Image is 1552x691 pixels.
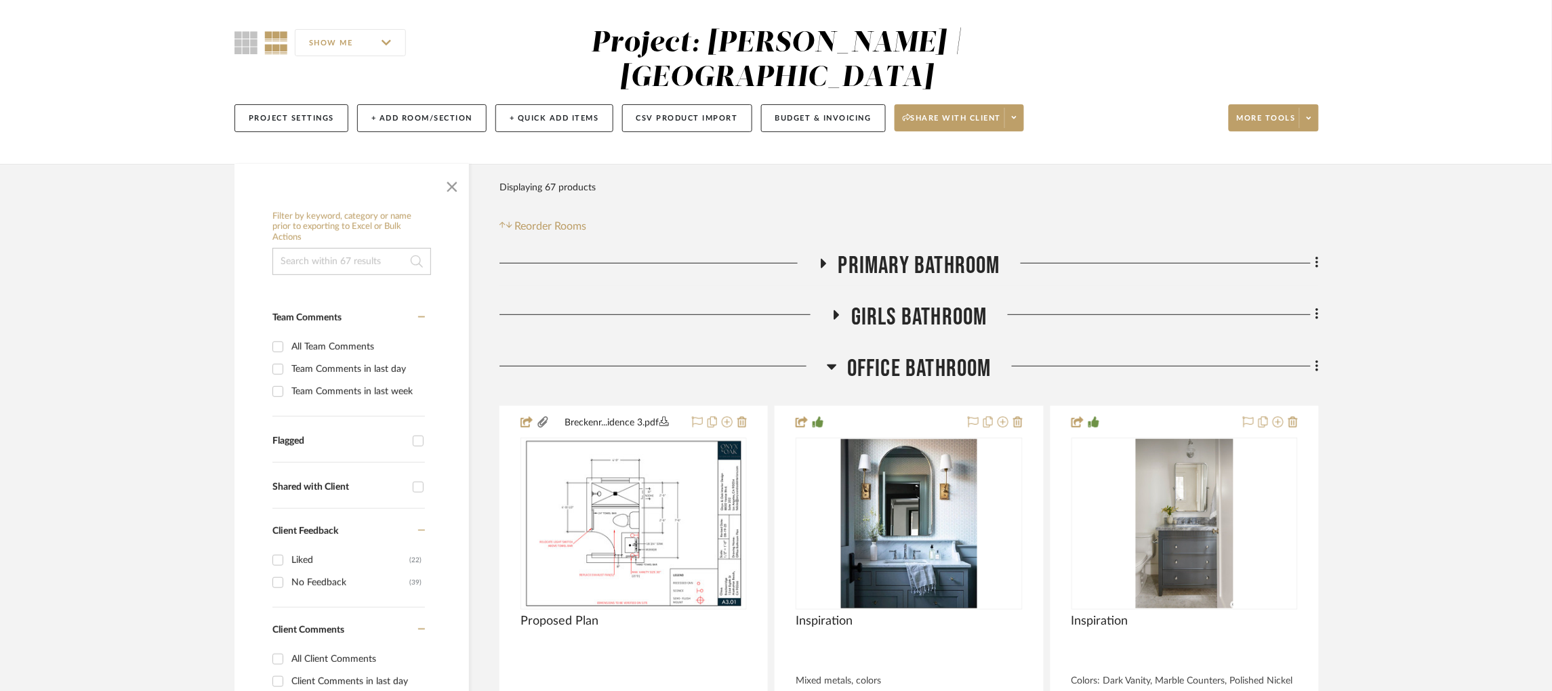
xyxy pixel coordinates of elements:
span: Primary Bathroom [838,251,1000,280]
button: + Add Room/Section [357,104,487,132]
h6: Filter by keyword, category or name prior to exporting to Excel or Bulk Actions [272,211,431,243]
span: Share with client [903,113,1002,133]
button: Share with client [895,104,1025,131]
button: Budget & Invoicing [761,104,886,132]
div: All Team Comments [291,336,422,358]
div: All Client Comments [291,648,422,670]
img: Proposed Plan [524,439,743,608]
div: Liked [291,549,409,571]
span: Office Bathroom [847,354,992,383]
img: Inspiration [1136,439,1233,608]
span: Proposed Plan [520,614,598,629]
input: Search within 67 results [272,248,431,275]
button: Project Settings [234,104,348,132]
div: Flagged [272,436,406,447]
span: Client Feedback [272,526,338,536]
span: Inspiration [1071,614,1128,629]
div: Team Comments in last week [291,381,422,402]
div: Team Comments in last day [291,358,422,380]
div: Displaying 67 products [499,174,596,201]
span: Team Comments [272,313,342,322]
div: No Feedback [291,572,409,593]
button: CSV Product Import [622,104,752,132]
img: Inspiration [841,439,977,608]
div: Project: [PERSON_NAME] | [GEOGRAPHIC_DATA] [592,29,962,92]
span: Client Comments [272,625,344,635]
button: Reorder Rooms [499,218,587,234]
button: + Quick Add Items [495,104,613,132]
span: Girls Bathroom [851,303,987,332]
div: (39) [409,572,422,593]
span: More tools [1237,113,1296,133]
span: Reorder Rooms [515,218,587,234]
div: Shared with Client [272,482,406,493]
div: (22) [409,549,422,571]
button: More tools [1229,104,1319,131]
span: Inspiration [796,614,853,629]
button: Breckenr...idence 3.pdf [550,415,684,431]
button: Close [438,171,466,198]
